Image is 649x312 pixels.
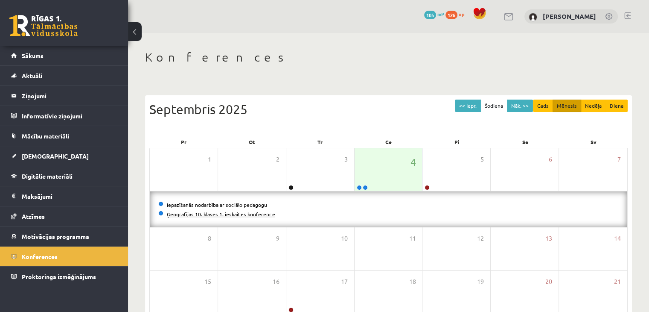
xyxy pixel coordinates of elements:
[455,100,481,112] button: << Iepr.
[276,155,279,164] span: 2
[22,86,117,106] legend: Ziņojumi
[11,247,117,266] a: Konferences
[22,253,58,260] span: Konferences
[11,146,117,166] a: [DEMOGRAPHIC_DATA]
[581,100,606,112] button: Nedēļa
[149,100,628,119] div: Septembris 2025
[167,211,275,218] a: Ģeogrāfijas 10. klases 1. ieskaites konference
[480,155,484,164] span: 5
[22,106,117,126] legend: Informatīvie ziņojumi
[553,100,581,112] button: Mēnesis
[22,172,73,180] span: Digitālie materiāli
[11,106,117,126] a: Informatīvie ziņojumi
[507,100,533,112] button: Nāk. >>
[459,11,464,18] span: xp
[445,11,457,19] span: 126
[22,132,69,140] span: Mācību materiāli
[167,201,267,208] a: Iepazīšanās nodarbība ar sociālo pedagogu
[477,234,484,243] span: 12
[533,100,553,112] button: Gads
[11,186,117,206] a: Maksājumi
[423,136,491,148] div: Pi
[409,234,416,243] span: 11
[445,11,469,18] a: 126 xp
[410,155,416,169] span: 4
[549,155,552,164] span: 6
[208,155,211,164] span: 1
[204,277,211,286] span: 15
[617,155,621,164] span: 7
[208,234,211,243] span: 8
[22,273,96,280] span: Proktoringa izmēģinājums
[22,233,89,240] span: Motivācijas programma
[354,136,422,148] div: Ce
[529,13,537,21] img: Angelisa Kuzņecova
[22,152,89,160] span: [DEMOGRAPHIC_DATA]
[424,11,436,19] span: 105
[480,100,507,112] button: Šodiena
[344,155,348,164] span: 3
[22,212,45,220] span: Atzīmes
[614,277,621,286] span: 21
[22,52,44,59] span: Sākums
[11,206,117,226] a: Atzīmes
[286,136,354,148] div: Tr
[545,277,552,286] span: 20
[543,12,596,21] a: [PERSON_NAME]
[218,136,286,148] div: Ot
[9,15,78,36] a: Rīgas 1. Tālmācības vidusskola
[11,166,117,186] a: Digitālie materiāli
[614,234,621,243] span: 14
[409,277,416,286] span: 18
[11,227,117,246] a: Motivācijas programma
[437,11,444,18] span: mP
[11,46,117,65] a: Sākums
[424,11,444,18] a: 105 mP
[491,136,559,148] div: Se
[11,126,117,146] a: Mācību materiāli
[276,234,279,243] span: 9
[477,277,484,286] span: 19
[145,50,632,65] h1: Konferences
[545,234,552,243] span: 13
[559,136,628,148] div: Sv
[11,267,117,286] a: Proktoringa izmēģinājums
[341,234,348,243] span: 10
[11,86,117,106] a: Ziņojumi
[605,100,628,112] button: Diena
[341,277,348,286] span: 17
[11,66,117,85] a: Aktuāli
[273,277,279,286] span: 16
[22,72,42,79] span: Aktuāli
[22,186,117,206] legend: Maksājumi
[149,136,218,148] div: Pr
